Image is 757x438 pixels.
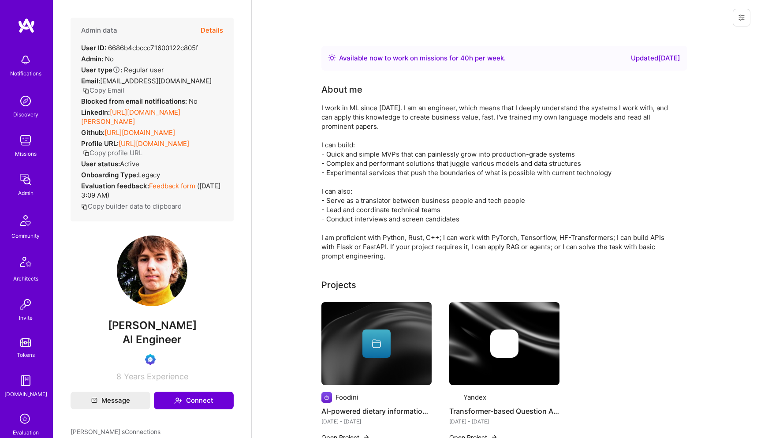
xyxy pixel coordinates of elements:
[81,97,198,106] div: No
[91,397,97,404] i: icon Mail
[81,66,122,74] strong: User type :
[81,44,106,52] strong: User ID:
[81,54,114,64] div: No
[81,171,138,179] strong: Onboarding Type:
[17,411,34,428] i: icon SelectionTeam
[81,55,103,63] strong: Admin:
[18,18,35,34] img: logo
[81,108,180,126] a: [URL][DOMAIN_NAME][PERSON_NAME]
[449,417,559,426] div: [DATE] - [DATE]
[17,171,34,188] img: admin teamwork
[83,150,89,157] i: icon Copy
[17,350,35,359] div: Tokens
[104,128,175,137] a: [URL][DOMAIN_NAME]
[149,182,195,190] a: Feedback form
[145,354,156,365] img: Evaluation Call Booked
[328,54,336,61] img: Availability
[81,26,117,34] h4: Admin data
[10,69,41,78] div: Notifications
[13,274,38,283] div: Architects
[120,160,139,168] span: Active
[81,160,120,168] strong: User status:
[20,338,31,347] img: tokens
[321,103,674,261] div: I work in ML since [DATE]. I am an engineer, which means that I deeply understand the systems I w...
[321,302,432,385] img: cover
[174,397,182,404] i: icon Connect
[15,253,36,274] img: Architects
[490,329,518,358] img: Company logo
[81,65,164,75] div: Regular user
[13,110,38,119] div: Discovery
[81,182,149,190] strong: Evaluation feedback:
[116,372,121,381] span: 8
[449,405,559,417] h4: Transformer-based Question Answering at [GEOGRAPHIC_DATA]
[81,43,198,52] div: 6686b4cbccc71600122c805f
[11,231,40,240] div: Community
[17,92,34,110] img: discovery
[81,128,104,137] strong: Github:
[15,149,37,158] div: Missions
[71,392,150,409] button: Message
[81,108,110,116] strong: LinkedIn:
[83,148,142,157] button: Copy profile URL
[321,392,332,403] img: Company logo
[83,86,124,95] button: Copy Email
[449,392,460,403] img: Company logo
[138,171,160,179] span: legacy
[336,393,358,402] div: Foodini
[19,313,33,322] div: Invite
[13,428,39,437] div: Evaluation
[321,405,432,417] h4: AI-powered dietary information detection
[123,333,182,346] span: AI Engineer
[117,236,187,306] img: User Avatar
[81,202,182,211] button: Copy builder data to clipboard
[17,372,34,389] img: guide book
[154,392,234,409] button: Connect
[460,54,469,62] span: 40
[83,87,89,94] i: icon Copy
[81,181,223,200] div: ( [DATE] 3:09 AM )
[124,372,188,381] span: Years Experience
[321,417,432,426] div: [DATE] - [DATE]
[17,296,34,313] img: Invite
[71,319,234,332] span: [PERSON_NAME]
[17,51,34,69] img: bell
[81,203,88,210] i: icon Copy
[321,278,356,292] div: Projects
[17,131,34,149] img: teamwork
[81,139,119,148] strong: Profile URL:
[15,210,36,231] img: Community
[4,389,47,399] div: [DOMAIN_NAME]
[321,83,362,96] div: About me
[631,53,680,64] div: Updated [DATE]
[339,53,506,64] div: Available now to work on missions for h per week .
[449,302,559,385] img: cover
[119,139,189,148] a: [URL][DOMAIN_NAME]
[463,393,486,402] div: Yandex
[201,18,223,43] button: Details
[81,97,189,105] strong: Blocked from email notifications:
[18,188,34,198] div: Admin
[81,77,100,85] strong: Email:
[112,66,120,74] i: Help
[71,427,160,436] span: [PERSON_NAME]'s Connections
[100,77,212,85] span: [EMAIL_ADDRESS][DOMAIN_NAME]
